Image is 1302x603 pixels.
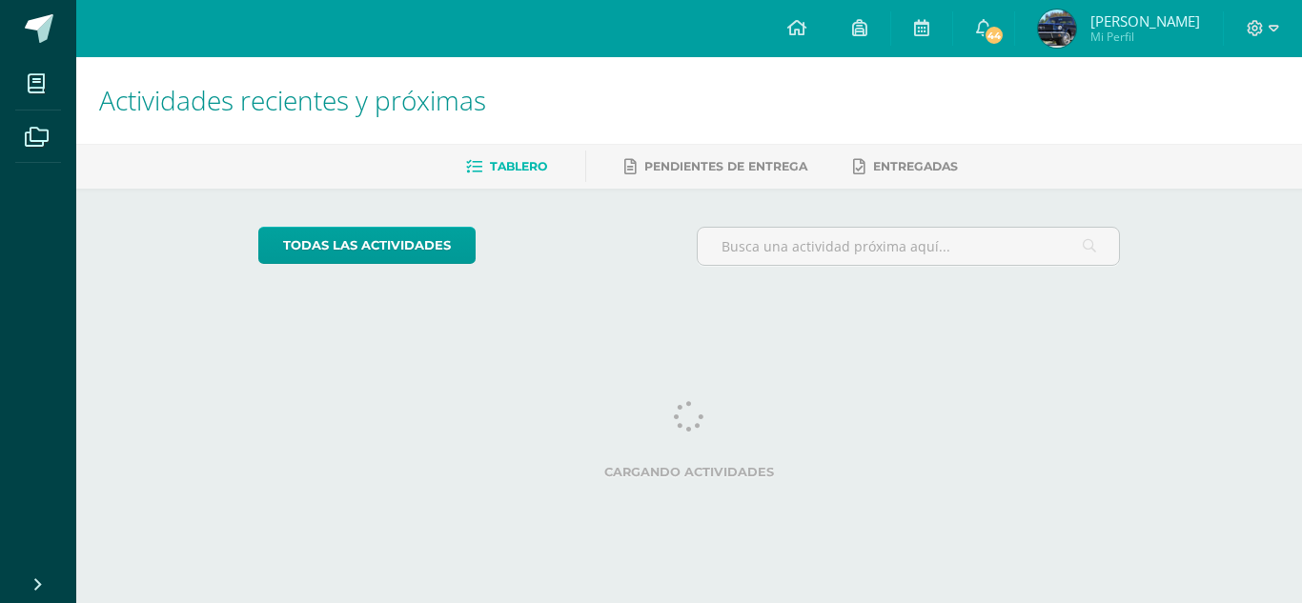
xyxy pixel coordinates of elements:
span: Tablero [490,159,547,173]
span: Mi Perfil [1090,29,1200,45]
span: 44 [984,25,1005,46]
a: Pendientes de entrega [624,151,807,182]
a: Entregadas [853,151,958,182]
a: todas las Actividades [258,227,476,264]
input: Busca una actividad próxima aquí... [698,228,1120,265]
img: b940d4f7a9fa58d7d3839923c49fcf79.png [1038,10,1076,48]
span: Entregadas [873,159,958,173]
span: Actividades recientes y próximas [99,82,486,118]
span: [PERSON_NAME] [1090,11,1200,30]
a: Tablero [466,151,547,182]
span: Pendientes de entrega [644,159,807,173]
label: Cargando actividades [258,465,1121,479]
